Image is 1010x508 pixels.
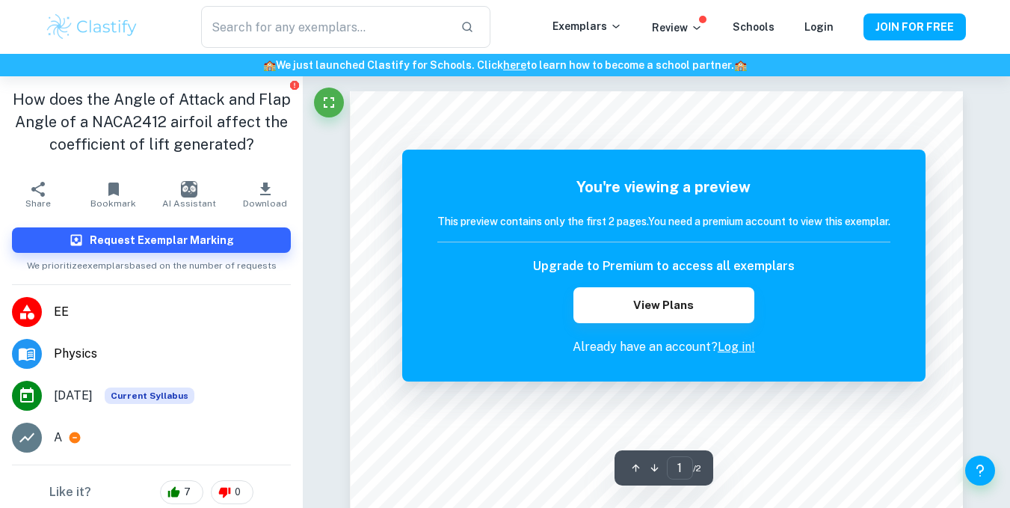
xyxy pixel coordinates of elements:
p: Review [652,19,703,36]
p: A [54,429,62,447]
span: 🏫 [734,59,747,71]
div: 0 [211,480,253,504]
button: Request Exemplar Marking [12,227,291,253]
a: Schools [733,21,775,33]
a: here [503,59,526,71]
img: Clastify logo [45,12,140,42]
h6: We just launched Clastify for Schools. Click to learn how to become a school partner. [3,57,1007,73]
span: AI Assistant [162,198,216,209]
button: View Plans [573,287,754,323]
p: Exemplars [552,18,622,34]
span: EE [54,303,291,321]
a: Log in! [718,340,755,354]
span: We prioritize exemplars based on the number of requests [27,253,277,272]
h5: You're viewing a preview [437,176,890,198]
span: / 2 [693,462,701,475]
button: Download [227,174,303,215]
button: Fullscreen [314,88,344,117]
span: 0 [227,485,249,500]
span: Current Syllabus [105,388,194,404]
span: Download [243,198,287,209]
span: Bookmark [90,198,136,209]
button: JOIN FOR FREE [863,13,966,40]
h6: Request Exemplar Marking [90,232,234,248]
span: [DATE] [54,387,93,405]
button: Bookmark [76,174,151,215]
button: Help and Feedback [965,456,995,486]
h6: Upgrade to Premium to access all exemplars [533,257,795,275]
span: 🏫 [263,59,276,71]
span: Physics [54,345,291,363]
h1: How does the Angle of Attack and Flap Angle of a NACA2412 airfoil affect the coefficient of lift ... [12,88,291,156]
div: This exemplar is based on the current syllabus. Feel free to refer to it for inspiration/ideas wh... [105,388,194,404]
p: Already have an account? [437,338,890,356]
span: 7 [176,485,199,500]
h6: Like it? [49,483,91,501]
button: AI Assistant [152,174,227,215]
span: Share [25,198,51,209]
input: Search for any exemplars... [201,6,448,48]
div: 7 [160,480,203,504]
button: Report issue [289,79,300,91]
img: AI Assistant [181,181,197,198]
h6: This preview contains only the first 2 pages. You need a premium account to view this exemplar. [437,213,890,230]
a: Login [804,21,834,33]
